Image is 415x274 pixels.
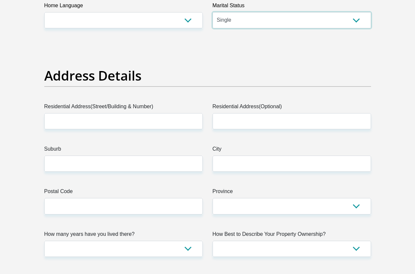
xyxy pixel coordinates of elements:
input: Postal Code [44,198,203,214]
select: Please Select a Province [213,198,371,214]
label: Suburb [44,145,203,156]
label: Residential Address(Street/Building & Number) [44,103,203,113]
input: Address line 2 (Optional) [213,113,371,129]
h2: Address Details [44,68,371,84]
label: City [213,145,371,156]
label: How many years have you lived there? [44,230,203,241]
label: Marital Status [213,2,371,12]
select: Please select a value [213,241,371,257]
label: Postal Code [44,187,203,198]
select: Please select a value [44,241,203,257]
input: Valid residential address [44,113,203,129]
label: Province [213,187,371,198]
label: Residential Address(Optional) [213,103,371,113]
label: Home Language [44,2,203,12]
label: How Best to Describe Your Property Ownership? [213,230,371,241]
input: City [213,156,371,172]
input: Suburb [44,156,203,172]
